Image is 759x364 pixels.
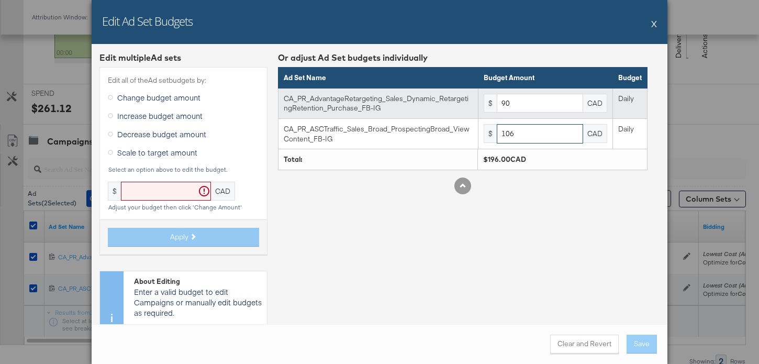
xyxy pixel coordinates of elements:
div: CAD [583,94,607,113]
span: Increase budget amount [117,111,203,121]
h2: Edit Ad Set Budgets [102,13,193,29]
td: Daily [613,88,648,118]
div: CAD [583,124,607,143]
p: Enter a valid budget to edit Campaigns or manually edit budgets as required. [134,286,262,318]
strong: Facebook [134,323,169,333]
th: Ad Set Name [278,68,478,89]
div: $ [484,94,497,113]
div: CA_PR_ASCTraffic_Sales_Broad_ProspectingBroad_ViewContent_FB-IG [284,124,472,144]
label: Edit all of the Ad set budgets by: [108,75,259,85]
button: X [651,13,657,34]
div: Select an option above to edit the budget. [108,166,259,173]
div: Edit multiple Ad set s [99,52,267,64]
th: Budget [613,68,648,89]
div: CA_PR_AdvantageRetargeting_Sales_Dynamic_RetargetingRetention_Purchase_FB-IG [284,94,472,113]
span: Scale to target amount [117,147,197,158]
td: Daily [613,119,648,149]
button: Clear and Revert [550,335,619,354]
span: Change budget amount [117,92,200,103]
th: Budget Amount [478,68,612,89]
div: CAD [211,182,235,201]
div: Total: [284,155,472,164]
div: $ [484,124,497,143]
p: limits you to changing your Campaign budget 4 times per hour. [134,323,262,354]
div: Or adjust Ad Set budgets individually [278,52,648,64]
div: Adjust your budget then click 'Change Amount' [108,204,259,211]
span: Decrease budget amount [117,129,206,139]
div: $196.00CAD [483,155,642,164]
div: About Editing [134,277,262,286]
div: $ [108,182,121,201]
